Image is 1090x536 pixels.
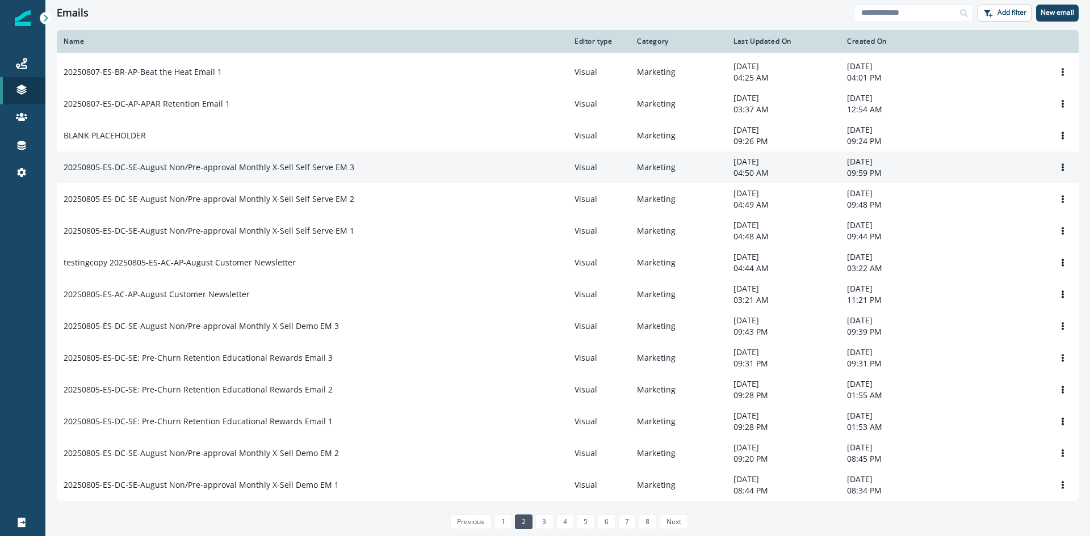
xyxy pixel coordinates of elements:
[847,410,947,421] p: [DATE]
[57,56,1079,88] a: 20250807-ES-BR-AP-Beat the Heat Email 1VisualMarketing[DATE]04:25 AM[DATE]04:01 PMOptions
[733,378,833,390] p: [DATE]
[1054,222,1072,239] button: Options
[556,514,574,529] a: Page 4
[847,136,947,147] p: 09:24 PM
[575,37,623,46] div: Editor type
[733,136,833,147] p: 09:26 PM
[64,384,333,395] p: 20250805-ES-DC-SE: Pre-Churn Retention Educational Rewards Email 2
[577,514,594,529] a: Page 5
[733,421,833,433] p: 09:28 PM
[847,390,947,401] p: 01:55 AM
[630,469,727,501] td: Marketing
[733,485,833,496] p: 08:44 PM
[1054,381,1072,398] button: Options
[568,310,630,342] td: Visual
[847,485,947,496] p: 08:34 PM
[447,514,688,529] ul: Pagination
[639,514,656,529] a: Page 8
[57,247,1079,278] a: testingcopy 20250805-ES-AC-AP-August Customer NewsletterVisualMarketing[DATE]04:44 AM[DATE]03:22 ...
[630,151,727,183] td: Marketing
[847,220,947,231] p: [DATE]
[568,406,630,437] td: Visual
[535,514,553,529] a: Page 3
[1054,159,1072,176] button: Options
[64,66,222,78] p: 20250807-ES-BR-AP-Beat the Heat Email 1
[847,421,947,433] p: 01:53 AM
[630,215,727,247] td: Marketing
[733,92,833,104] p: [DATE]
[57,183,1079,215] a: 20250805-ES-DC-SE-August Non/Pre-approval Monthly X-Sell Self Serve EM 2VisualMarketing[DATE]04:4...
[997,9,1026,16] p: Add filter
[733,283,833,294] p: [DATE]
[618,514,636,529] a: Page 7
[847,347,947,358] p: [DATE]
[847,442,947,453] p: [DATE]
[1054,413,1072,430] button: Options
[1054,349,1072,366] button: Options
[64,225,354,237] p: 20250805-ES-DC-SE-August Non/Pre-approval Monthly X-Sell Self Serve EM 1
[847,251,947,263] p: [DATE]
[847,315,947,326] p: [DATE]
[847,199,947,210] p: 09:48 PM
[57,374,1079,406] a: 20250805-ES-DC-SE: Pre-Churn Retention Educational Rewards Email 2VisualMarketing[DATE]09:28 PM[D...
[64,130,146,141] p: BLANK PLACEHOLDER
[733,37,833,46] div: Last Updated On
[64,448,339,459] p: 20250805-ES-DC-SE-August Non/Pre-approval Monthly X-Sell Demo EM 2
[568,183,630,215] td: Visual
[597,514,615,529] a: Page 6
[630,247,727,278] td: Marketing
[568,469,630,501] td: Visual
[64,98,230,109] p: 20250807-ES-DC-AP-APAR Retention Email 1
[494,514,512,529] a: Page 1
[733,315,833,326] p: [DATE]
[733,188,833,199] p: [DATE]
[733,199,833,210] p: 04:49 AM
[57,437,1079,469] a: 20250805-ES-DC-SE-August Non/Pre-approval Monthly X-Sell Demo EM 2VisualMarketing[DATE]09:20 PM[D...
[568,278,630,310] td: Visual
[847,167,947,179] p: 09:59 PM
[630,120,727,151] td: Marketing
[733,124,833,136] p: [DATE]
[847,104,947,115] p: 12:54 AM
[57,7,89,19] h1: Emails
[733,474,833,485] p: [DATE]
[733,442,833,453] p: [DATE]
[1054,476,1072,493] button: Options
[1054,95,1072,112] button: Options
[1054,127,1072,144] button: Options
[568,56,630,88] td: Visual
[57,278,1079,310] a: 20250805-ES-AC-AP-August Customer NewsletterVisualMarketing[DATE]03:21 AM[DATE]11:21 PMOptions
[847,188,947,199] p: [DATE]
[733,294,833,306] p: 03:21 AM
[57,406,1079,437] a: 20250805-ES-DC-SE: Pre-Churn Retention Educational Rewards Email 1VisualMarketing[DATE]09:28 PM[D...
[847,37,947,46] div: Created On
[847,326,947,337] p: 09:39 PM
[733,72,833,83] p: 04:25 AM
[568,120,630,151] td: Visual
[733,453,833,465] p: 09:20 PM
[847,453,947,465] p: 08:45 PM
[15,10,31,26] img: Inflection
[733,104,833,115] p: 03:37 AM
[847,72,947,83] p: 04:01 PM
[1054,191,1072,208] button: Options
[64,289,250,300] p: 20250805-ES-AC-AP-August Customer Newsletter
[637,37,720,46] div: Category
[64,37,561,46] div: Name
[568,247,630,278] td: Visual
[1036,5,1079,22] button: New email
[57,88,1079,120] a: 20250807-ES-DC-AP-APAR Retention Email 1VisualMarketing[DATE]03:37 AM[DATE]12:54 AMOptions
[733,263,833,274] p: 04:44 AM
[57,310,1079,342] a: 20250805-ES-DC-SE-August Non/Pre-approval Monthly X-Sell Demo EM 3VisualMarketing[DATE]09:43 PM[D...
[733,61,833,72] p: [DATE]
[733,358,833,369] p: 09:31 PM
[630,278,727,310] td: Marketing
[733,410,833,421] p: [DATE]
[64,352,333,364] p: 20250805-ES-DC-SE: Pre-Churn Retention Educational Rewards Email 3
[660,514,688,529] a: Next page
[568,342,630,374] td: Visual
[515,514,533,529] a: Page 2 is your current page
[733,220,833,231] p: [DATE]
[630,88,727,120] td: Marketing
[630,342,727,374] td: Marketing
